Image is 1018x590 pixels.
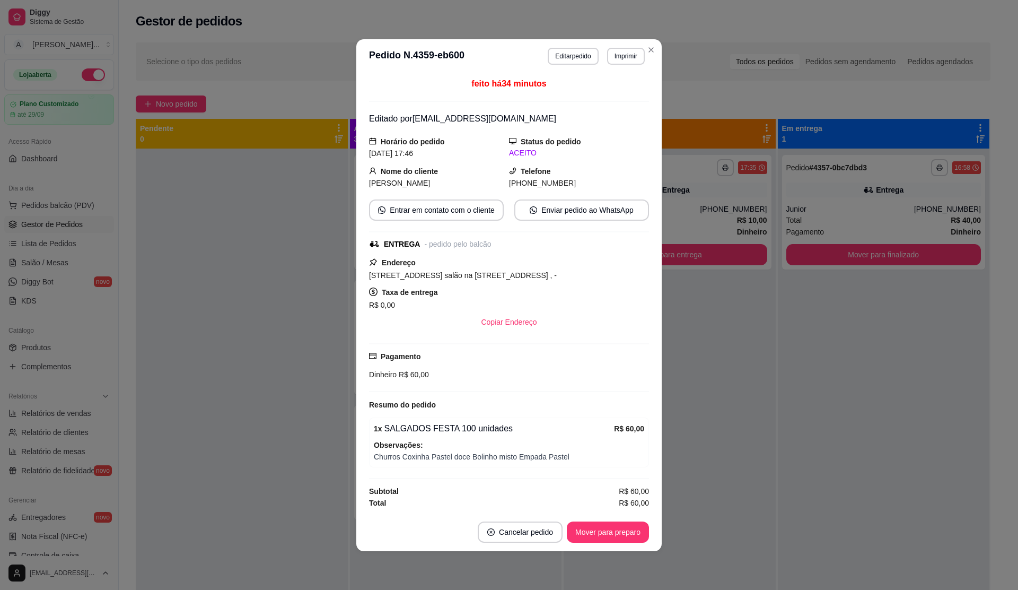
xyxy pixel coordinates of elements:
span: phone [509,167,516,175]
span: close-circle [487,528,495,536]
strong: Total [369,499,386,507]
span: user [369,167,376,175]
button: Close [643,41,660,58]
strong: Subtotal [369,487,399,496]
button: Copiar Endereço [472,311,545,333]
strong: Endereço [382,258,416,267]
span: feito há 34 minutos [471,79,546,88]
button: Editarpedido [548,48,598,65]
button: Mover para preparo [567,522,649,543]
span: whats-app [530,206,537,214]
span: [PERSON_NAME] [369,179,430,187]
div: - pedido pelo balcão [424,239,491,250]
span: pushpin [369,258,378,266]
span: whats-app [378,206,385,214]
div: ENTREGA [384,239,420,250]
span: Churros Coxinha Pastel doce Bolinho misto Empada Pastel [374,451,644,463]
strong: Telefone [521,167,551,176]
strong: R$ 60,00 [614,424,644,433]
button: whats-appEnviar pedido ao WhatsApp [514,199,649,221]
button: whats-appEntrar em contato com o cliente [369,199,504,221]
strong: Status do pedido [521,137,581,146]
span: calendar [369,137,376,145]
span: R$ 60,00 [397,370,429,379]
strong: 1 x [374,424,382,433]
span: dollar [369,288,378,296]
span: [DATE] 17:46 [369,149,413,158]
span: R$ 0,00 [369,301,395,309]
span: R$ 60,00 [619,485,649,497]
strong: Pagamento [381,352,420,361]
div: ACEITO [509,147,649,159]
span: Editado por [EMAIL_ADDRESS][DOMAIN_NAME] [369,114,556,123]
strong: Observações: [374,441,423,449]
strong: Resumo do pedido [369,401,436,409]
span: desktop [509,137,516,145]
h3: Pedido N. 4359-eb600 [369,48,464,65]
strong: Horário do pedido [381,137,445,146]
strong: Nome do cliente [381,167,438,176]
div: SALGADOS FESTA 100 unidades [374,422,614,435]
span: [STREET_ADDRESS] salão na [STREET_ADDRESS] , - [369,271,557,280]
button: close-circleCancelar pedido [478,522,563,543]
span: Dinheiro [369,370,397,379]
span: R$ 60,00 [619,497,649,509]
strong: Taxa de entrega [382,288,438,297]
span: [PHONE_NUMBER] [509,179,576,187]
button: Imprimir [607,48,645,65]
span: credit-card [369,352,376,360]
